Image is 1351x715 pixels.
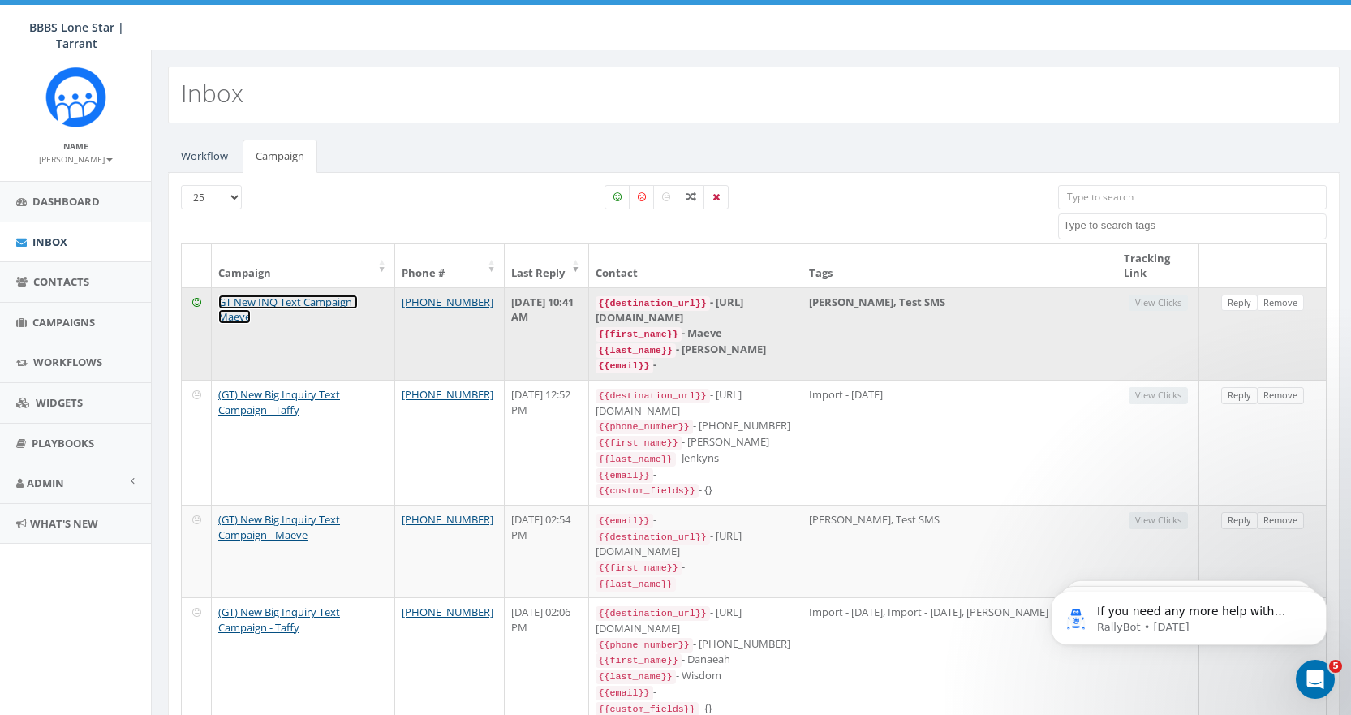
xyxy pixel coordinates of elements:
[1221,512,1258,529] a: Reply
[596,484,699,498] code: {{custom_fields}}
[395,244,505,287] th: Phone #: activate to sort column ascending
[30,516,98,531] span: What's New
[243,140,317,173] a: Campaign
[168,140,241,173] a: Workflow
[596,343,676,358] code: {{last_name}}
[596,638,693,653] code: {{phone_number}}
[218,512,340,542] a: (GT) New Big Inquiry Text Campaign - Maeve
[596,512,796,528] div: -
[596,605,796,635] div: - [URL][DOMAIN_NAME]
[32,315,95,330] span: Campaigns
[596,514,653,528] code: {{email}}
[596,468,653,483] code: {{email}}
[629,185,655,209] label: Negative
[802,505,1117,597] td: [PERSON_NAME], Test SMS
[596,684,796,700] div: -
[29,19,124,51] span: BBBS Lone Star | Tarrant
[653,185,679,209] label: Neutral
[1117,244,1199,287] th: Tracking Link
[802,287,1117,380] td: [PERSON_NAME], Test SMS
[1257,512,1304,529] a: Remove
[596,606,710,621] code: {{destination_url}}
[596,653,682,668] code: {{first_name}}
[63,140,88,152] small: Name
[218,295,358,325] a: GT New INQ Text Campaign - Maeve
[605,185,630,209] label: Positive
[596,295,796,325] div: - [URL][DOMAIN_NAME]
[32,194,100,209] span: Dashboard
[596,296,710,311] code: {{destination_url}}
[596,561,682,575] code: {{first_name}}
[39,153,113,165] small: [PERSON_NAME]
[212,244,395,287] th: Campaign: activate to sort column ascending
[596,686,653,700] code: {{email}}
[402,387,493,402] a: [PHONE_NUMBER]
[505,287,589,380] td: [DATE] 10:41 AM
[218,605,340,635] a: (GT) New Big Inquiry Text Campaign - Taffy
[596,450,796,467] div: - Jenkyns
[181,80,243,106] h2: Inbox
[589,244,803,287] th: Contact
[505,244,589,287] th: Last Reply: activate to sort column ascending
[1296,660,1335,699] iframe: Intercom live chat
[596,325,796,342] div: - Maeve
[218,387,340,417] a: (GT) New Big Inquiry Text Campaign - Taffy
[596,327,682,342] code: {{first_name}}
[596,436,682,450] code: {{first_name}}
[32,235,67,249] span: Inbox
[596,467,796,483] div: -
[36,395,83,410] span: Widgets
[402,295,493,309] a: [PHONE_NUMBER]
[402,605,493,619] a: [PHONE_NUMBER]
[802,244,1117,287] th: Tags
[1221,295,1258,312] a: Reply
[596,357,796,373] div: -
[596,530,710,545] code: {{destination_url}}
[596,387,796,418] div: - [URL][DOMAIN_NAME]
[596,636,796,653] div: - [PHONE_NUMBER]
[596,577,676,592] code: {{last_name}}
[39,151,113,166] a: [PERSON_NAME]
[33,355,102,369] span: Workflows
[1058,185,1327,209] input: Type to search
[1257,295,1304,312] a: Remove
[678,185,705,209] label: Mixed
[596,528,796,559] div: - [URL][DOMAIN_NAME]
[703,185,729,209] label: Removed
[596,482,796,498] div: - {}
[33,274,89,289] span: Contacts
[596,420,693,434] code: {{phone_number}}
[596,668,796,684] div: - Wisdom
[596,418,796,434] div: - [PHONE_NUMBER]
[596,389,710,403] code: {{destination_url}}
[596,559,796,575] div: -
[505,380,589,505] td: [DATE] 12:52 PM
[596,652,796,668] div: - Danaeah
[1329,660,1342,673] span: 5
[596,359,653,373] code: {{email}}
[505,505,589,597] td: [DATE] 02:54 PM
[596,575,796,592] div: -
[802,380,1117,505] td: Import - [DATE]
[1221,387,1258,404] a: Reply
[1063,218,1326,233] textarea: Search
[45,67,106,127] img: Rally_Corp_Icon_1.png
[596,452,676,467] code: {{last_name}}
[596,670,676,684] code: {{last_name}}
[27,476,64,490] span: Admin
[1026,558,1351,671] iframe: Intercom notifications message
[596,434,796,450] div: - [PERSON_NAME]
[32,436,94,450] span: Playbooks
[1257,387,1304,404] a: Remove
[596,342,796,358] div: - [PERSON_NAME]
[402,512,493,527] a: [PHONE_NUMBER]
